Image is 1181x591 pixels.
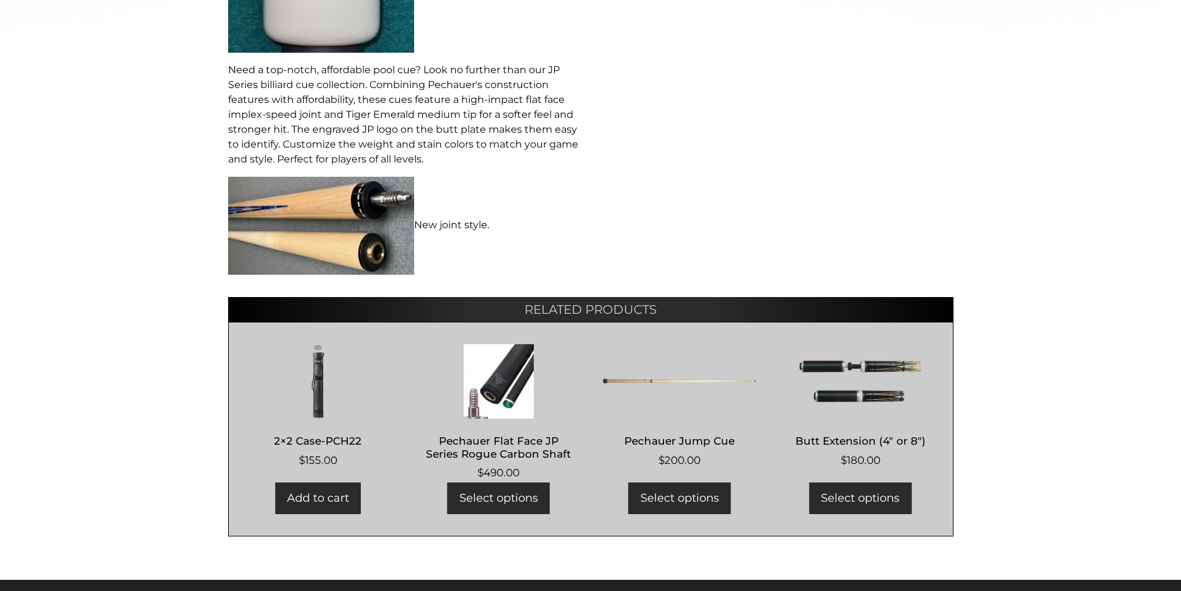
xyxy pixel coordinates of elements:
[658,454,665,466] span: $
[448,482,550,514] a: Add to cart: “Pechauer Flat Face JP Series Rogue Carbon Shaft”
[422,344,576,481] a: Pechauer Flat Face JP Series Rogue Carbon Shaft $490.00
[841,454,847,466] span: $
[603,430,757,453] h2: Pechauer Jump Cue
[841,454,880,466] bdi: 180.00
[422,430,576,466] h2: Pechauer Flat Face JP Series Rogue Carbon Shaft
[275,482,361,514] a: Add to cart: “2x2 Case-PCH22”
[241,344,396,419] img: 2x2 Case-PCH22
[241,430,396,453] h2: 2×2 Case-PCH22
[422,344,576,419] img: Pechauer Flat Face JP Series Rogue Carbon Shaft
[658,454,701,466] bdi: 200.00
[783,344,937,469] a: Butt Extension (4″ or 8″) $180.00
[603,344,757,469] a: Pechauer Jump Cue $200.00
[629,482,731,514] a: Add to cart: “Pechauer Jump Cue”
[809,482,911,514] a: Add to cart: “Butt Extension (4" or 8")”
[477,466,520,479] bdi: 490.00
[783,430,937,453] h2: Butt Extension (4″ or 8″)
[603,344,757,419] img: Pechauer Jump Cue
[228,297,953,322] h2: Related products
[783,344,937,419] img: Butt Extension (4" or 8")
[228,63,583,167] p: Need a top-notch, affordable pool cue? Look no further than our JP Series billiard cue collection...
[228,177,583,275] p: New joint style.
[299,454,305,466] span: $
[299,454,337,466] bdi: 155.00
[241,344,396,469] a: 2×2 Case-PCH22 $155.00
[477,466,484,479] span: $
